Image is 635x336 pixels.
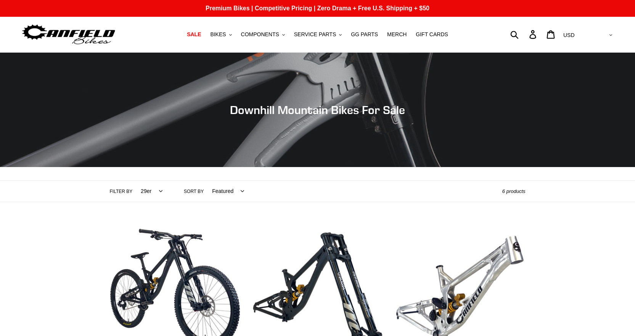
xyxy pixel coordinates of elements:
button: BIKES [206,29,235,40]
a: GIFT CARDS [412,29,452,40]
input: Search [514,26,534,43]
img: Canfield Bikes [21,23,116,47]
a: GG PARTS [347,29,382,40]
span: GIFT CARDS [416,31,448,38]
span: SALE [187,31,201,38]
span: SERVICE PARTS [294,31,336,38]
a: MERCH [383,29,410,40]
a: SALE [183,29,205,40]
span: COMPONENTS [241,31,279,38]
label: Sort by [184,188,204,195]
button: COMPONENTS [237,29,289,40]
span: MERCH [387,31,407,38]
label: Filter by [110,188,133,195]
span: 6 products [502,188,526,194]
span: Downhill Mountain Bikes For Sale [230,103,405,117]
span: GG PARTS [351,31,378,38]
span: BIKES [210,31,226,38]
button: SERVICE PARTS [290,29,346,40]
